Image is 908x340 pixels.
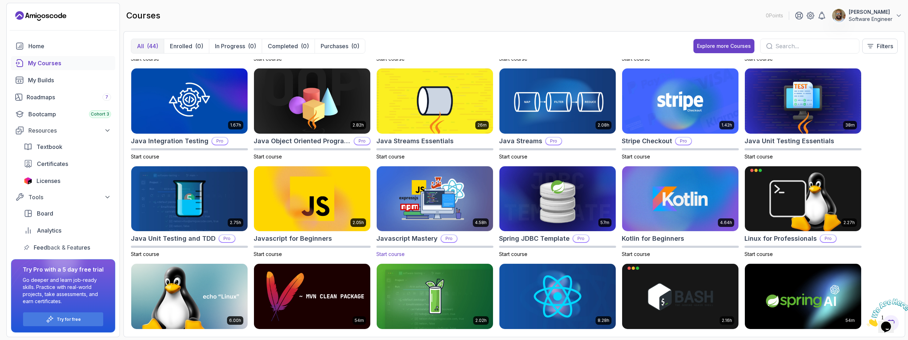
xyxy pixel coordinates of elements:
span: Start course [131,154,159,160]
span: Start course [254,251,282,257]
a: licenses [20,174,115,188]
p: 4.58h [475,220,487,225]
span: Start course [499,251,527,257]
span: Start course [254,154,282,160]
p: Completed [268,42,298,50]
img: user profile image [832,9,846,22]
img: Java Unit Testing and TDD card [131,166,248,232]
button: Enrolled(0) [164,39,209,53]
span: Start course [131,251,159,257]
img: Java Unit Testing Essentials card [745,68,861,134]
h2: Linux for Professionals [744,234,817,244]
img: Maven Essentials card [254,264,370,329]
a: roadmaps [11,90,115,104]
span: Start course [376,154,405,160]
p: Pro [219,235,235,242]
div: Resources [28,126,111,135]
iframe: chat widget [864,296,908,329]
p: 0 Points [766,12,783,19]
img: Kotlin for Beginners card [622,166,738,232]
div: (0) [301,42,309,50]
button: Try for free [23,312,104,327]
img: Java Integration Testing card [131,68,248,134]
span: Cohort 3 [91,111,109,117]
span: Start course [499,56,527,62]
span: Start course [499,154,527,160]
span: Start course [744,251,773,257]
input: Search... [775,42,853,50]
div: Bootcamp [28,110,111,118]
img: Chat attention grabber [3,3,47,31]
a: Landing page [15,10,66,22]
a: textbook [20,140,115,154]
p: Purchases [321,42,348,50]
span: Start course [622,56,650,62]
img: Stripe Checkout card [622,68,738,134]
a: Explore more Courses [693,39,754,53]
h2: Javascript Mastery [376,234,438,244]
h2: Java Integration Testing [131,136,209,146]
img: Shell Scripting card [622,264,738,329]
button: Resources [11,124,115,137]
p: Pro [820,235,836,242]
p: Pro [354,138,370,145]
p: Pro [212,138,228,145]
div: Explore more Courses [697,43,751,50]
p: 1.42h [721,122,732,128]
a: certificates [20,157,115,171]
div: (0) [351,42,359,50]
h2: courses [126,10,160,21]
a: courses [11,56,115,70]
img: Linux for Professionals card [745,166,861,232]
p: [PERSON_NAME] [849,9,892,16]
h2: Stripe Checkout [622,136,672,146]
p: 2.82h [353,122,364,128]
span: Start course [744,154,773,160]
div: My Courses [28,59,111,67]
div: (44) [147,42,158,50]
span: Start course [131,56,159,62]
span: Start course [744,56,773,62]
p: 38m [845,122,855,128]
img: Mockito & Java Unit Testing card [377,264,493,329]
button: Purchases(0) [315,39,365,53]
button: In Progress(0) [209,39,262,53]
p: Filters [877,42,893,50]
p: Go deeper and learn job-ready skills. Practice with real-world projects, take assessments, and ea... [23,277,104,305]
span: Licenses [37,177,60,185]
button: Tools [11,191,115,204]
p: 2.16h [722,318,732,323]
p: All [137,42,144,50]
h2: Java Object Oriented Programming [254,136,351,146]
span: Analytics [37,226,61,235]
a: analytics [20,223,115,238]
h2: Kotlin for Beginners [622,234,684,244]
h2: Java Streams [499,136,542,146]
p: 2.08h [598,122,609,128]
span: 1 [3,3,6,9]
a: Try for free [57,317,81,322]
p: Pro [573,235,589,242]
img: Javascript Mastery card [374,165,496,233]
h2: Java Streams Essentials [376,136,454,146]
span: Start course [622,154,650,160]
p: 2.02h [475,318,487,323]
img: Java Object Oriented Programming card [254,68,370,134]
span: Feedback & Features [34,243,90,252]
span: Certificates [37,160,68,168]
img: Java Streams Essentials card [377,68,493,134]
p: 26m [477,122,487,128]
span: Board [37,209,53,218]
span: Start course [254,56,282,62]
img: Java Streams card [499,68,616,134]
span: Start course [376,56,405,62]
p: Pro [676,138,691,145]
p: Enrolled [170,42,192,50]
div: Roadmaps [27,93,111,101]
h2: Java Unit Testing Essentials [744,136,834,146]
p: Software Engineer [849,16,892,23]
button: user profile image[PERSON_NAME]Software Engineer [832,9,902,23]
h2: Javascript for Beginners [254,234,332,244]
p: 2.27h [843,220,855,225]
